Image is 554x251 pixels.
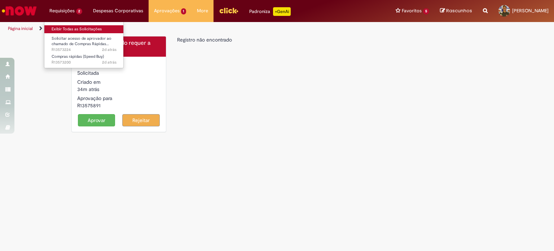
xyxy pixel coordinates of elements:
[44,35,124,50] a: Aberto R13573224 : Solicitar acesso de aprovador ao chamado de Compras Rápidas (Speed buy)
[77,95,112,102] label: Aprovação para
[197,7,208,14] span: More
[440,8,472,14] a: Rascunhos
[154,7,180,14] span: Aprovações
[77,86,99,92] span: 34m atrás
[219,5,238,16] img: click_logo_yellow_360x200.png
[52,47,116,53] span: R13573224
[177,36,483,43] div: Registro não encontrado
[102,47,116,52] span: 2d atrás
[77,102,161,109] div: R13575891
[44,22,124,68] ul: Requisições
[77,86,161,93] div: 29/09/2025 10:52:49
[102,60,116,65] span: 2d atrás
[512,8,549,14] span: [PERSON_NAME]
[273,7,291,16] p: +GenAi
[446,7,472,14] span: Rascunhos
[423,8,429,14] span: 5
[49,7,75,14] span: Requisições
[52,36,111,47] span: Solicitar acesso de aprovador ao chamado de Compras Rápidas…
[249,7,291,16] div: Padroniza
[76,8,82,14] span: 2
[52,54,104,59] span: Compras rápidas (Speed Buy)
[78,114,115,126] button: Aprovar
[1,4,38,18] img: ServiceNow
[44,53,124,66] a: Aberto R13573200 : Compras rápidas (Speed Buy)
[44,25,124,33] a: Exibir Todas as Solicitações
[5,22,364,35] ul: Trilhas de página
[402,7,422,14] span: Favoritos
[122,114,160,126] button: Rejeitar
[52,60,116,65] span: R13573200
[93,7,143,14] span: Despesas Corporativas
[77,69,161,77] div: Solicitada
[8,26,33,31] a: Página inicial
[102,60,116,65] time: 27/09/2025 15:36:34
[77,78,101,86] label: Criado em
[181,8,186,14] span: 1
